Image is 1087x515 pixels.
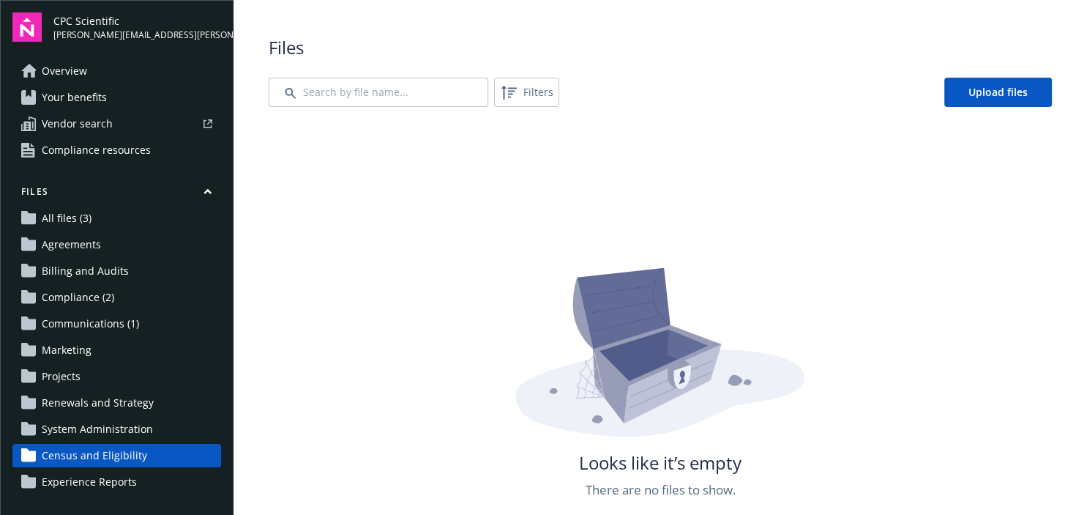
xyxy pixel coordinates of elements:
span: Files [269,35,1052,60]
span: Renewals and Strategy [42,391,154,415]
button: Filters [494,78,559,107]
img: navigator-logo.svg [12,12,42,42]
span: Filters [523,84,553,100]
span: Communications (1) [42,312,139,336]
a: Projects [12,365,221,388]
span: Filters [497,81,556,104]
span: System Administration [42,418,153,441]
span: Agreements [42,233,101,256]
a: Agreements [12,233,221,256]
a: Upload files [944,78,1052,107]
button: Files [12,185,221,204]
a: Compliance (2) [12,286,221,309]
span: [PERSON_NAME][EMAIL_ADDRESS][PERSON_NAME][DOMAIN_NAME] [53,29,221,42]
a: Communications (1) [12,312,221,336]
span: Billing and Audits [42,259,129,283]
span: Compliance resources [42,138,151,162]
a: All files (3) [12,207,221,230]
span: Projects [42,365,81,388]
a: Census and Eligibility [12,444,221,467]
a: Your benefits [12,86,221,109]
span: Upload files [968,85,1028,99]
span: Your benefits [42,86,107,109]
input: Search by file name... [269,78,488,107]
a: Renewals and Strategy [12,391,221,415]
span: Marketing [42,338,91,362]
span: Vendor search [42,112,113,136]
span: CPC Scientific [53,13,221,29]
span: Compliance (2) [42,286,114,309]
span: There are no files to show. [586,481,736,500]
span: Experience Reports [42,470,137,494]
span: Overview [42,59,87,83]
a: Overview [12,59,221,83]
span: All files (3) [42,207,91,230]
a: System Administration [12,418,221,441]
a: Vendor search [12,112,221,136]
button: CPC Scientific[PERSON_NAME][EMAIL_ADDRESS][PERSON_NAME][DOMAIN_NAME] [53,12,221,42]
a: Compliance resources [12,138,221,162]
a: Billing and Audits [12,259,221,283]
a: Marketing [12,338,221,362]
a: Experience Reports [12,470,221,494]
span: Looks like it’s empty [579,451,742,475]
span: Census and Eligibility [42,444,147,467]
